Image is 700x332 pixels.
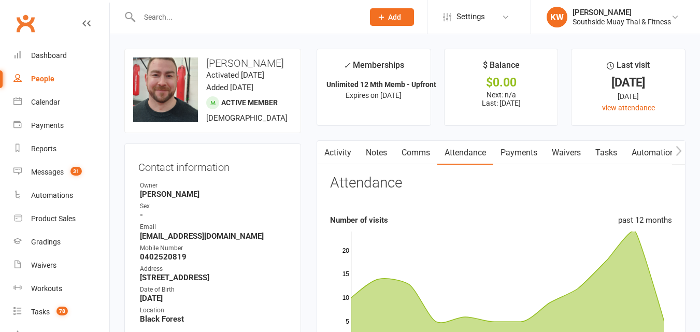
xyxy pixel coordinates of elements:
a: Calendar [13,91,109,114]
span: 78 [56,307,68,315]
h3: Attendance [330,175,402,191]
a: Waivers [13,254,109,277]
div: Reports [31,145,56,153]
div: Waivers [31,261,56,269]
div: Payments [31,121,64,129]
a: view attendance [602,104,655,112]
div: Messages [31,168,64,176]
div: Mobile Number [140,243,287,253]
span: Expires on [DATE] [346,91,402,99]
i: ✓ [344,61,350,70]
h3: Contact information [138,157,287,173]
strong: Black Forest [140,314,287,324]
time: Activated [DATE] [206,70,264,80]
a: Reports [13,137,109,161]
img: image1629256898.png [133,57,198,122]
strong: [EMAIL_ADDRESS][DOMAIN_NAME] [140,232,287,241]
a: Gradings [13,230,109,254]
div: Product Sales [31,214,76,223]
span: 31 [70,167,82,176]
strong: [DATE] [140,294,287,303]
a: Automations [624,141,686,165]
div: [DATE] [581,77,676,88]
a: Payments [13,114,109,137]
a: Activity [317,141,359,165]
a: Tasks 78 [13,300,109,324]
h3: [PERSON_NAME] [133,57,292,69]
div: Workouts [31,284,62,293]
a: Messages 31 [13,161,109,184]
div: $ Balance [483,59,520,77]
div: Tasks [31,308,50,316]
div: [DATE] [581,91,676,102]
div: Email [140,222,287,232]
a: Tasks [588,141,624,165]
a: Payments [493,141,545,165]
div: Calendar [31,98,60,106]
strong: - [140,210,287,220]
div: Location [140,306,287,315]
div: Sex [140,201,287,211]
div: [PERSON_NAME] [573,8,671,17]
div: Gradings [31,238,61,246]
a: Dashboard [13,44,109,67]
strong: [PERSON_NAME] [140,190,287,199]
time: Added [DATE] [206,83,253,92]
div: Automations [31,191,73,199]
div: past 12 months [618,214,672,226]
div: Date of Birth [140,285,287,295]
input: Search... [136,10,356,24]
a: Workouts [13,277,109,300]
a: Automations [13,184,109,207]
a: Clubworx [12,10,38,36]
div: KW [547,7,567,27]
a: Attendance [437,141,493,165]
div: Owner [140,181,287,191]
span: [DEMOGRAPHIC_DATA] [206,113,288,123]
div: $0.00 [454,77,549,88]
div: Address [140,264,287,274]
a: Product Sales [13,207,109,230]
div: People [31,75,54,83]
strong: Unlimited 12 Mth Memb - Upfront [326,80,436,89]
button: Add [370,8,414,26]
p: Next: n/a Last: [DATE] [454,91,549,107]
strong: 0402520819 [140,252,287,262]
a: People [13,67,109,91]
a: Waivers [545,141,588,165]
strong: Number of visits [330,215,388,225]
div: Last visit [607,59,650,77]
span: Settings [456,5,485,28]
a: Comms [394,141,437,165]
span: Add [388,13,401,21]
span: Active member [221,98,278,107]
strong: [STREET_ADDRESS] [140,273,287,282]
a: Notes [359,141,394,165]
div: Memberships [344,59,404,78]
div: Dashboard [31,51,67,60]
div: Southside Muay Thai & Fitness [573,17,671,26]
